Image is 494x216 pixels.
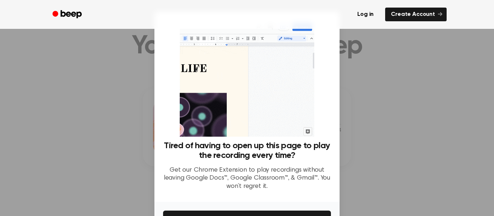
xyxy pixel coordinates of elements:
h3: Tired of having to open up this page to play the recording every time? [163,141,331,160]
p: Get our Chrome Extension to play recordings without leaving Google Docs™, Google Classroom™, & Gm... [163,166,331,191]
a: Log in [350,6,381,23]
a: Beep [47,8,88,22]
img: Beep extension in action [180,20,314,137]
a: Create Account [385,8,447,21]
